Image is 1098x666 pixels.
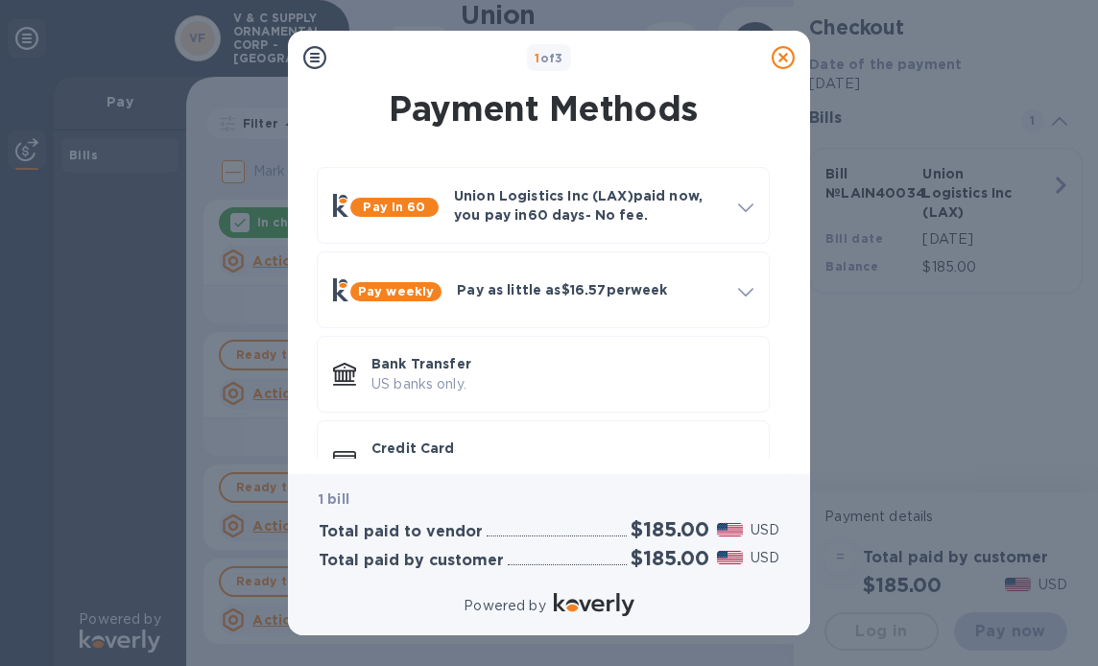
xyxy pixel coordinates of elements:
p: USD [751,520,779,540]
h1: Payment Methods [313,88,774,129]
img: USD [717,551,743,564]
h2: $185.00 [631,517,709,541]
p: USD [751,548,779,568]
p: US banks only. [371,374,753,394]
h3: Total paid to vendor [319,523,483,541]
b: of 3 [535,51,563,65]
b: 1 bill [319,491,349,507]
span: 1 [535,51,539,65]
b: Pay in 60 [363,200,425,214]
p: Credit Card [371,439,753,458]
img: USD [717,523,743,536]
h2: $185.00 [631,546,709,570]
p: Pay as little as $16.57 per week [457,280,723,299]
img: Logo [554,593,634,616]
p: Union Logistics Inc (LAX) paid now, you pay in 60 days - No fee. [454,186,723,225]
b: Pay weekly [358,284,434,298]
p: Bank Transfer [371,354,753,373]
p: Powered by [464,596,545,616]
h3: Total paid by customer [319,552,504,570]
